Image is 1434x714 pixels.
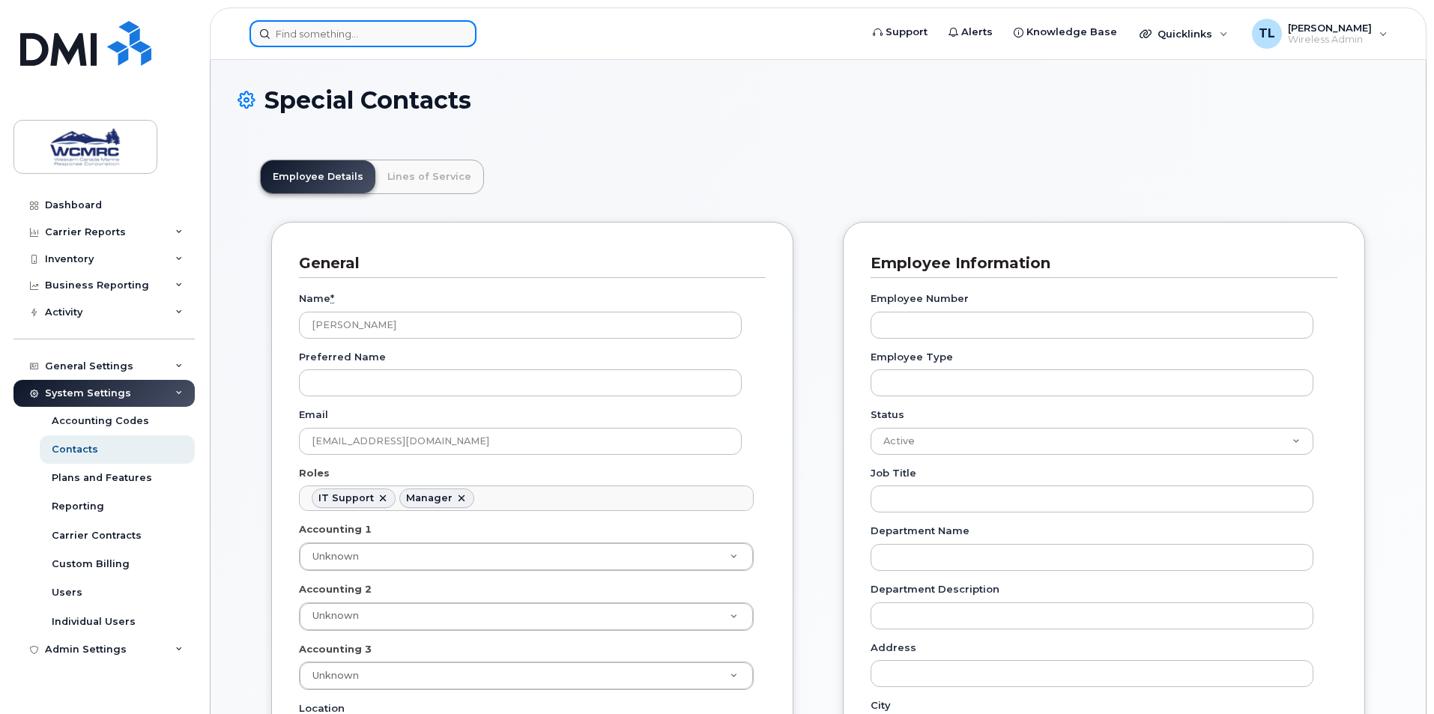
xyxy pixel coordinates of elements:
label: Address [871,641,916,655]
label: Employee Number [871,291,969,306]
label: Roles [299,466,330,480]
label: City [871,698,891,713]
label: Department Description [871,582,999,596]
label: Employee Type [871,350,953,364]
div: Manager [406,492,453,504]
h3: General [299,253,754,273]
span: Unknown [312,551,359,562]
a: Employee Details [261,160,375,193]
label: Accounting 3 [299,642,372,656]
label: Job Title [871,466,916,480]
a: Unknown [300,603,753,630]
label: Name [299,291,334,306]
abbr: required [330,292,334,304]
span: Unknown [312,670,359,681]
label: Accounting 1 [299,522,372,536]
label: Email [299,408,328,422]
a: Lines of Service [375,160,483,193]
div: IT Support [318,492,374,504]
label: Status [871,408,904,422]
h3: Employee Information [871,253,1326,273]
label: Accounting 2 [299,582,372,596]
label: Department Name [871,524,969,538]
h1: Special Contacts [238,87,1399,113]
a: Unknown [300,662,753,689]
span: Unknown [312,610,359,621]
a: Unknown [300,543,753,570]
label: Preferred Name [299,350,386,364]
